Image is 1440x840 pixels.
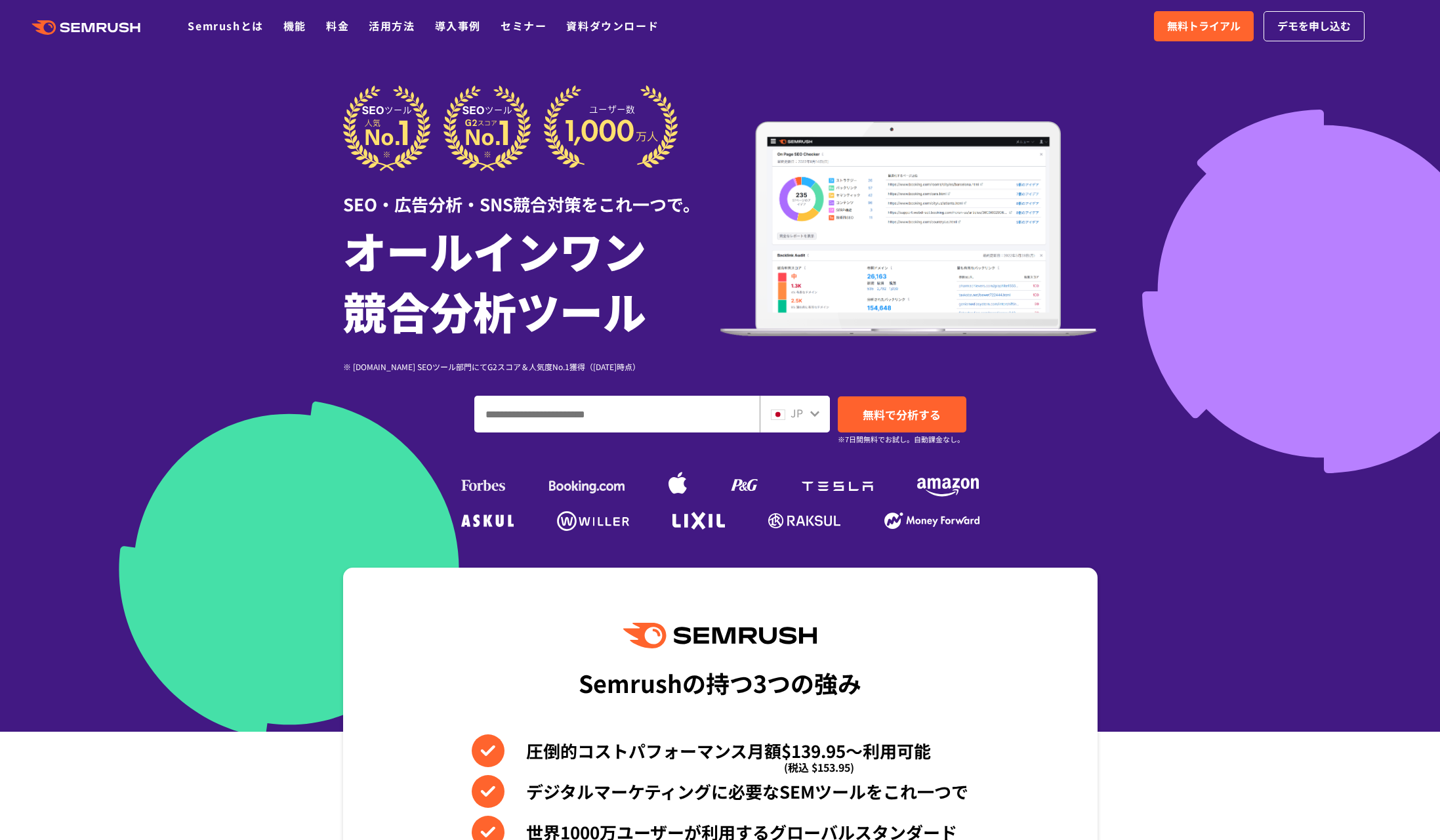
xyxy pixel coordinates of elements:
small: ※7日間無料でお試し。自動課金なし。 [838,433,964,446]
img: Semrush [623,623,816,648]
span: デモを申し込む [1277,18,1351,35]
span: 無料で分析する [863,406,941,423]
span: JP [791,405,803,421]
a: 無料トライアル [1154,11,1254,41]
a: デモを申し込む [1264,11,1365,41]
input: ドメイン、キーワードまたはURLを入力してください [475,396,759,432]
a: 料金 [326,18,349,33]
li: 圧倒的コストパフォーマンス月額$139.95〜利用可能 [472,734,968,767]
a: 活用方法 [369,18,415,33]
a: 無料で分析する [838,396,966,432]
a: 導入事例 [435,18,481,33]
div: Semrushの持つ3つの強み [579,658,861,707]
h1: オールインワン 競合分析ツール [343,220,720,341]
span: (税込 $153.95) [784,751,854,784]
span: 無料トライアル [1167,18,1241,35]
div: SEO・広告分析・SNS競合対策をこれ一つで。 [343,171,720,217]
a: 機能 [283,18,306,33]
a: 資料ダウンロード [566,18,659,33]
div: ※ [DOMAIN_NAME] SEOツール部門にてG2スコア＆人気度No.1獲得（[DATE]時点） [343,360,720,373]
a: Semrushとは [188,18,263,33]
a: セミナー [501,18,546,33]
li: デジタルマーケティングに必要なSEMツールをこれ一つで [472,775,968,808]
